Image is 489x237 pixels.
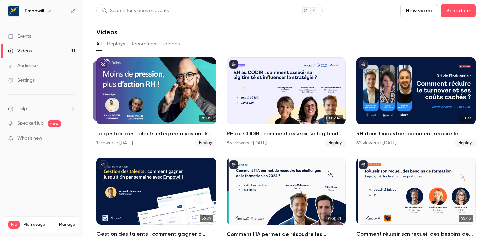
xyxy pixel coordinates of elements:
[324,115,343,122] span: 01:02:46
[99,160,108,169] button: unpublished
[96,39,102,49] button: All
[227,130,346,138] h2: RH au CODIR : comment asseoir sa légitimité et influencer la stratégie ?
[227,57,346,147] a: 01:02:46RH au CODIR : comment asseoir sa légitimité et influencer la stratégie ?85 viewers • [DAT...
[8,221,20,229] span: Pro
[199,115,213,122] span: 38:05
[227,140,267,146] div: 85 viewers • [DATE]
[96,57,216,147] li: La gestion des talents intégrée à vos outils X.O Solutions
[96,130,216,138] h2: La gestion des talents intégrée à vos outils X.O Solutions
[8,62,38,69] div: Audience
[96,140,133,146] div: 1 viewers • [DATE]
[67,136,75,142] iframe: Noticeable Trigger
[8,77,35,84] div: Settings
[25,8,44,14] h6: Empowill
[400,4,438,17] button: New video
[59,222,75,227] a: Manage
[48,120,61,127] span: new
[130,39,156,49] button: Recordings
[356,140,396,146] div: 62 viewers • [DATE]
[195,139,216,147] span: Replay
[356,130,476,138] h2: RH dans l’industrie : comment réduire le turnover et ses coûts cachés ?
[200,215,213,222] span: 36:09
[24,222,55,227] span: Plan usage
[8,6,19,16] img: Empowill
[459,115,473,122] span: 58:33
[325,139,346,147] span: Replay
[459,215,473,222] span: 45:45
[356,57,476,147] a: 58:33RH dans l’industrie : comment réduire le turnover et ses coûts cachés ?62 viewers • [DATE]Re...
[8,48,32,54] div: Videos
[17,105,27,112] span: Help
[17,135,42,142] span: What's new
[356,57,476,147] li: RH dans l’industrie : comment réduire le turnover et ses coûts cachés ?
[359,160,368,169] button: published
[441,4,476,17] button: Schedule
[17,120,44,127] a: SpeakerHub
[161,39,180,49] button: Uploads
[8,33,31,40] div: Events
[324,215,343,222] span: 01:00:21
[455,139,476,147] span: Replay
[107,39,125,49] button: Replays
[96,4,476,233] section: Videos
[96,28,117,36] h1: Videos
[229,160,238,169] button: published
[359,60,368,69] button: published
[227,57,346,147] li: RH au CODIR : comment asseoir sa légitimité et influencer la stratégie ?
[229,60,238,69] button: published
[99,60,108,69] button: unpublished
[102,7,169,14] div: Search for videos or events
[96,57,216,147] a: 38:0538:05La gestion des talents intégrée à vos outils X.O Solutions1 viewers • [DATE]Replay
[8,105,75,112] li: help-dropdown-opener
